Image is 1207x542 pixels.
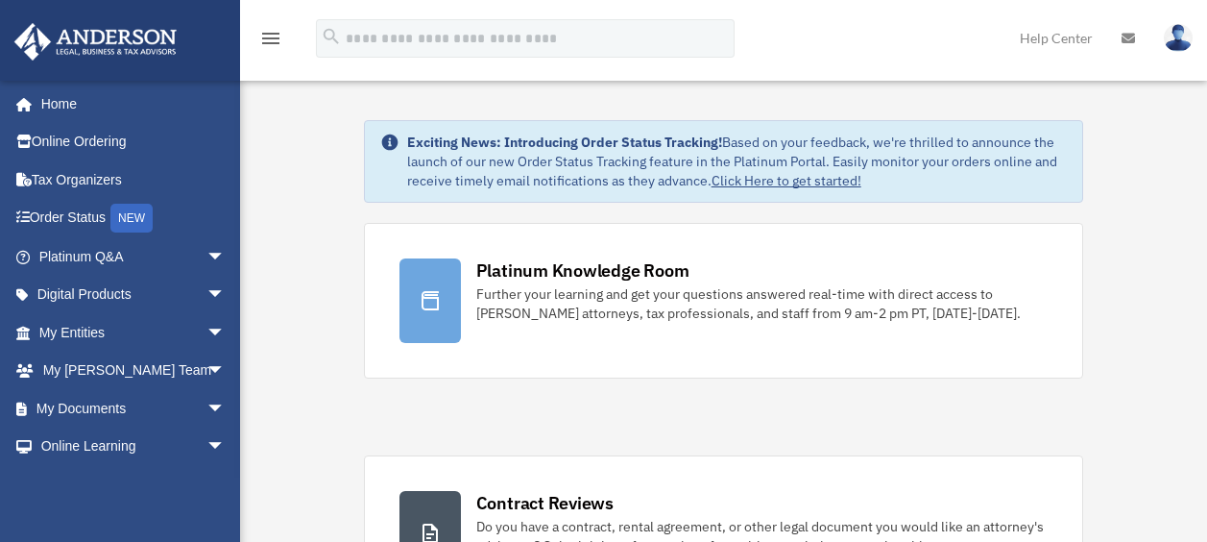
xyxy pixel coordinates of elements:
[13,428,254,466] a: Online Learningarrow_drop_down
[407,133,1068,190] div: Based on your feedback, we're thrilled to announce the launch of our new Order Status Tracking fe...
[206,237,245,277] span: arrow_drop_down
[110,204,153,233] div: NEW
[13,237,254,276] a: Platinum Q&Aarrow_drop_down
[13,389,254,428] a: My Documentsarrow_drop_down
[476,491,614,515] div: Contract Reviews
[259,27,282,50] i: menu
[321,26,342,47] i: search
[206,465,245,505] span: arrow_drop_down
[206,313,245,353] span: arrow_drop_down
[206,389,245,429] span: arrow_drop_down
[476,284,1049,323] div: Further your learning and get your questions answered real-time with direct access to [PERSON_NAM...
[13,123,254,161] a: Online Ordering
[206,276,245,315] span: arrow_drop_down
[476,259,689,283] div: Platinum Knowledge Room
[13,352,254,390] a: My [PERSON_NAME] Teamarrow_drop_down
[13,160,254,199] a: Tax Organizers
[206,428,245,467] span: arrow_drop_down
[206,352,245,391] span: arrow_drop_down
[1164,24,1193,52] img: User Pic
[259,34,282,50] a: menu
[13,465,254,504] a: Billingarrow_drop_down
[13,276,254,314] a: Digital Productsarrow_drop_down
[712,172,861,189] a: Click Here to get started!
[13,313,254,352] a: My Entitiesarrow_drop_down
[407,134,722,151] strong: Exciting News: Introducing Order Status Tracking!
[364,223,1084,379] a: Platinum Knowledge Room Further your learning and get your questions answered real-time with dire...
[13,199,254,238] a: Order StatusNEW
[13,85,245,123] a: Home
[9,23,182,61] img: Anderson Advisors Platinum Portal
